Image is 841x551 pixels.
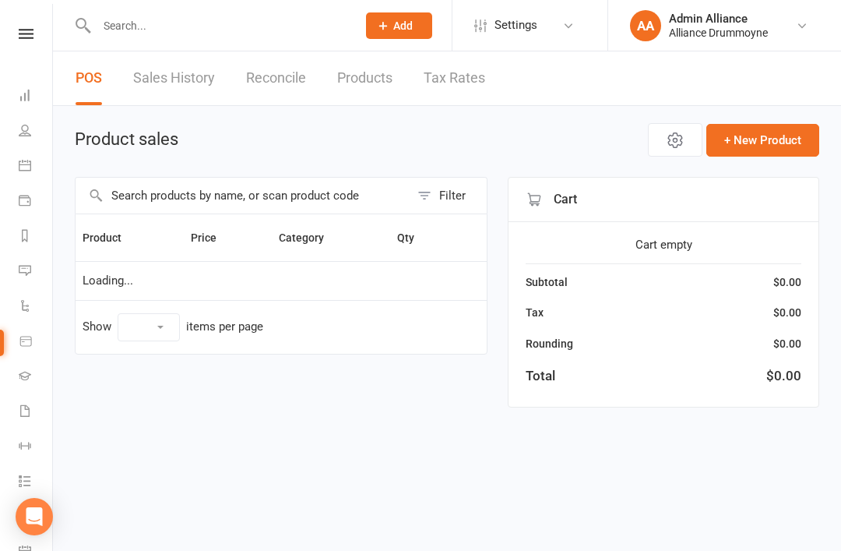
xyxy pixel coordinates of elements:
[508,178,818,222] div: Cart
[246,51,306,105] a: Reconcile
[706,124,819,157] button: + New Product
[19,185,54,220] a: Payments
[19,150,54,185] a: Calendar
[133,51,215,105] a: Sales History
[773,304,801,321] div: $0.00
[669,26,768,40] div: Alliance Drummoyne
[773,274,801,291] div: $0.00
[410,178,487,214] button: Filter
[19,325,54,360] a: Product Sales
[526,335,573,352] div: Rounding
[397,231,431,244] span: Qty
[16,498,53,535] div: Open Intercom Messenger
[191,228,234,247] button: Price
[19,115,54,150] a: People
[397,228,431,247] button: Qty
[191,231,234,244] span: Price
[19,79,54,115] a: Dashboard
[366,12,432,39] button: Add
[76,51,102,105] a: POS
[773,335,801,352] div: $0.00
[337,51,392,105] a: Products
[76,178,410,214] input: Search products by name, or scan product code
[19,220,54,255] a: Reports
[393,19,413,32] span: Add
[83,313,263,341] div: Show
[424,51,485,105] a: Tax Rates
[439,186,466,205] div: Filter
[630,10,661,41] div: AA
[526,366,555,387] div: Total
[83,228,139,247] button: Product
[92,15,346,37] input: Search...
[76,261,487,300] td: Loading...
[526,235,801,254] div: Cart empty
[279,228,341,247] button: Category
[279,231,341,244] span: Category
[75,130,178,149] h1: Product sales
[766,366,801,387] div: $0.00
[186,320,263,334] div: items per page
[494,8,537,43] span: Settings
[526,274,568,291] div: Subtotal
[526,304,544,321] div: Tax
[83,231,139,244] span: Product
[669,12,768,26] div: Admin Alliance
